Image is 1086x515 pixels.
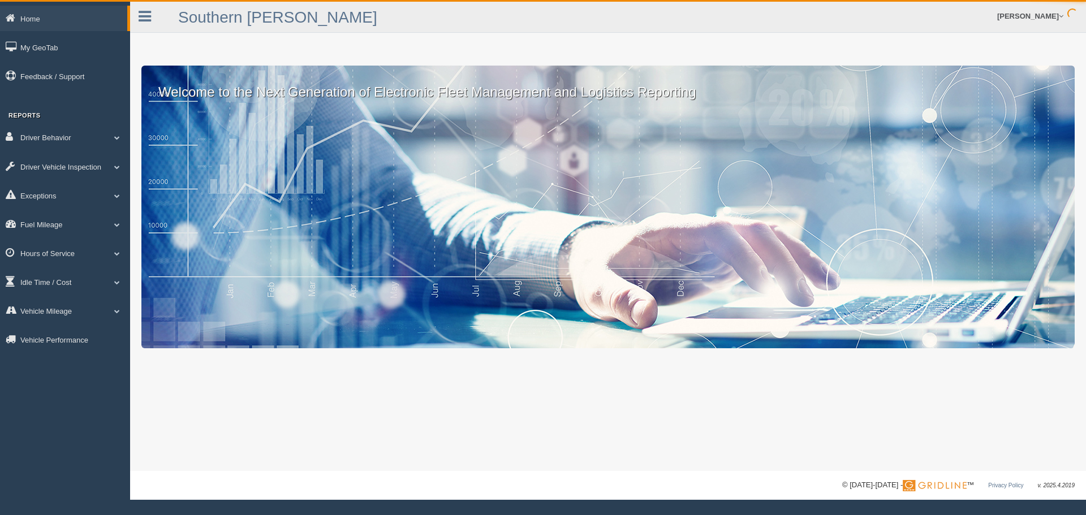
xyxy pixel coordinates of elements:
[842,479,1075,491] div: © [DATE]-[DATE] - ™
[903,480,967,491] img: Gridline
[988,482,1023,488] a: Privacy Policy
[178,8,377,26] a: Southern [PERSON_NAME]
[1038,482,1075,488] span: v. 2025.4.2019
[141,66,1075,102] p: Welcome to the Next Generation of Electronic Fleet Management and Logistics Reporting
